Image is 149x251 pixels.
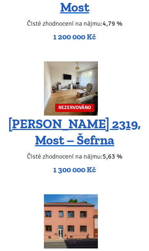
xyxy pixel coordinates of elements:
p: Čisté zhodnocení na nájmu: [5,152,144,162]
b: 5,63 % [103,153,122,161]
a: REZERVOVÁNO [44,62,98,116]
b: 4,79 % [103,20,122,28]
p: 1 300 000 Kč [5,165,144,175]
a: [PERSON_NAME] 2319, Most – Šefrna [8,116,141,148]
span: REZERVOVÁNO [55,104,94,112]
p: Čisté zhodnocení na nájmu: [5,19,144,29]
p: 1 200 000 Kč [5,32,144,42]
